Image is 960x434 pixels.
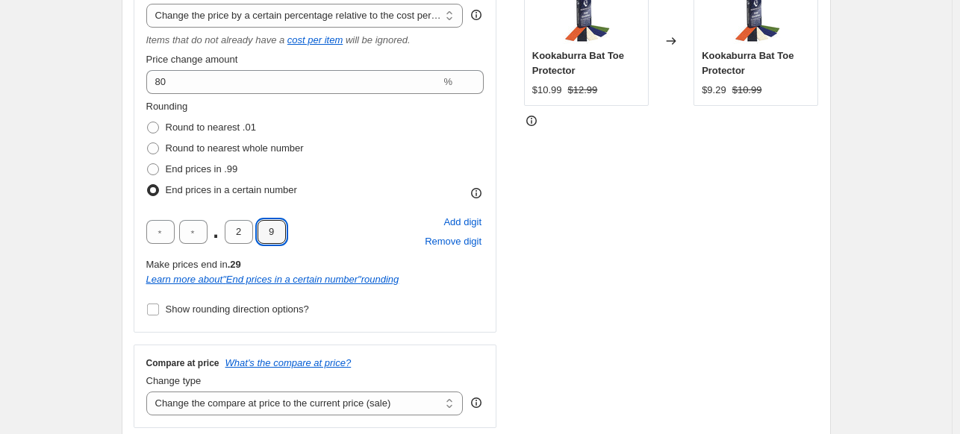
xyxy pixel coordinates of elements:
input: ﹡ [146,220,175,244]
input: ﹡ [225,220,253,244]
span: End prices in .99 [166,163,238,174]
span: $12.99 [568,84,598,95]
h3: Compare at price [146,357,219,369]
a: cost per item [287,34,343,45]
span: Round to nearest whole number [166,142,304,154]
i: Items that do not already have a [146,34,285,45]
input: ﹡ [179,220,208,244]
div: help [469,7,484,22]
span: End prices in a certain number [166,184,297,195]
div: help [469,395,484,410]
span: . [212,220,220,244]
button: Remove placeholder [423,232,484,251]
span: Price change amount [146,54,238,65]
b: .29 [228,259,241,270]
span: $9.29 [702,84,726,95]
i: will be ignored. [346,34,411,45]
span: Make prices end in [146,259,241,270]
span: Change type [146,375,202,386]
input: ﹡ [258,220,286,244]
button: Add placeholder [441,213,484,232]
span: Rounding [146,101,188,112]
a: Learn more about"End prices in a certain number"rounding [146,274,399,285]
span: % [443,76,452,87]
span: $10.99 [532,84,562,95]
span: Kookaburra Bat Toe Protector [532,50,624,76]
i: Learn more about " End prices in a certain number " rounding [146,274,399,285]
span: Show rounding direction options? [166,304,309,315]
span: Kookaburra Bat Toe Protector [702,50,794,76]
span: Add digit [443,215,481,230]
span: Remove digit [425,234,481,249]
span: Round to nearest .01 [166,122,256,133]
input: 50 [146,70,441,94]
button: What's the compare at price? [225,357,352,368]
span: $10.99 [732,84,762,95]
